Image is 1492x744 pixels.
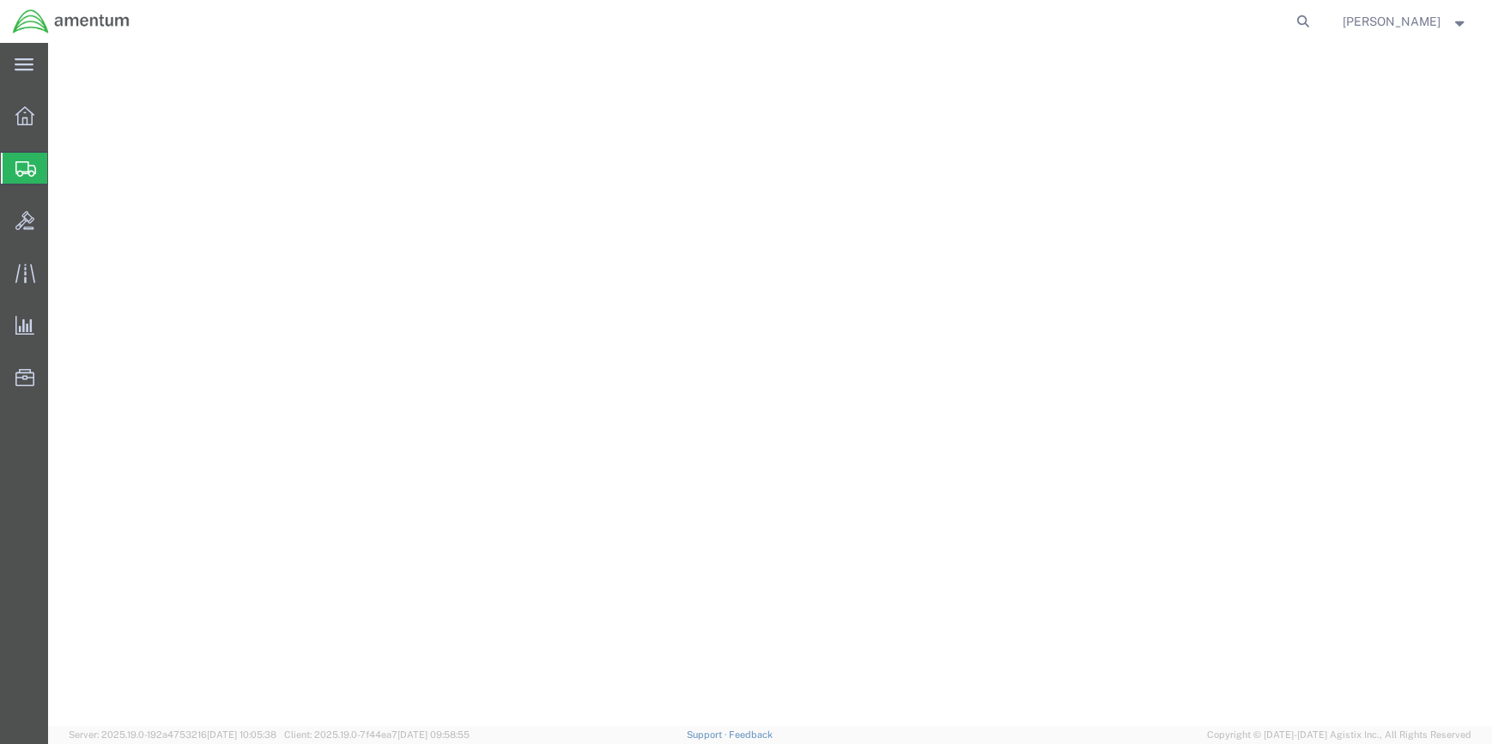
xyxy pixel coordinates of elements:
button: [PERSON_NAME] [1342,11,1469,32]
iframe: FS Legacy Container [48,43,1492,726]
a: Feedback [729,729,773,740]
span: [DATE] 10:05:38 [207,729,276,740]
span: Client: 2025.19.0-7f44ea7 [284,729,470,740]
a: Support [687,729,730,740]
span: Donald Frederiksen [1343,12,1440,31]
img: logo [12,9,130,34]
span: Server: 2025.19.0-192a4753216 [69,729,276,740]
span: Copyright © [DATE]-[DATE] Agistix Inc., All Rights Reserved [1207,728,1471,742]
span: [DATE] 09:58:55 [397,729,470,740]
